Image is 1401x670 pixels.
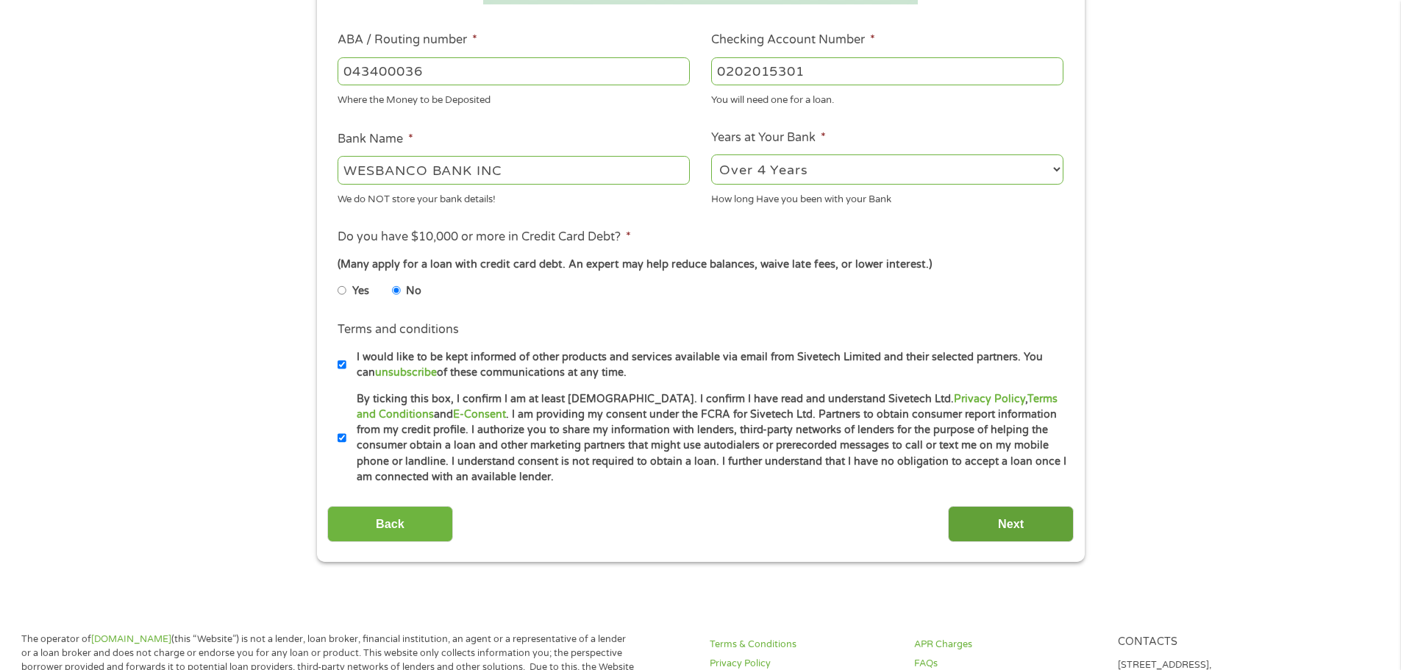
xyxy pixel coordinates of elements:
[711,187,1063,207] div: How long Have you been with your Bank
[711,88,1063,108] div: You will need one for a loan.
[338,322,459,338] label: Terms and conditions
[710,638,896,652] a: Terms & Conditions
[1118,635,1305,649] h4: Contacts
[338,132,413,147] label: Bank Name
[91,633,171,645] a: [DOMAIN_NAME]
[338,32,477,48] label: ABA / Routing number
[352,283,369,299] label: Yes
[914,638,1101,652] a: APR Charges
[954,393,1025,405] a: Privacy Policy
[357,393,1058,421] a: Terms and Conditions
[453,408,506,421] a: E-Consent
[338,57,690,85] input: 263177916
[711,57,1063,85] input: 345634636
[711,32,875,48] label: Checking Account Number
[406,283,421,299] label: No
[338,187,690,207] div: We do NOT store your bank details!
[346,349,1068,381] label: I would like to be kept informed of other products and services available via email from Sivetech...
[327,506,453,542] input: Back
[346,391,1068,485] label: By ticking this box, I confirm I am at least [DEMOGRAPHIC_DATA]. I confirm I have read and unders...
[375,366,437,379] a: unsubscribe
[711,130,826,146] label: Years at Your Bank
[948,506,1074,542] input: Next
[338,88,690,108] div: Where the Money to be Deposited
[338,229,631,245] label: Do you have $10,000 or more in Credit Card Debt?
[338,257,1063,273] div: (Many apply for a loan with credit card debt. An expert may help reduce balances, waive late fees...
